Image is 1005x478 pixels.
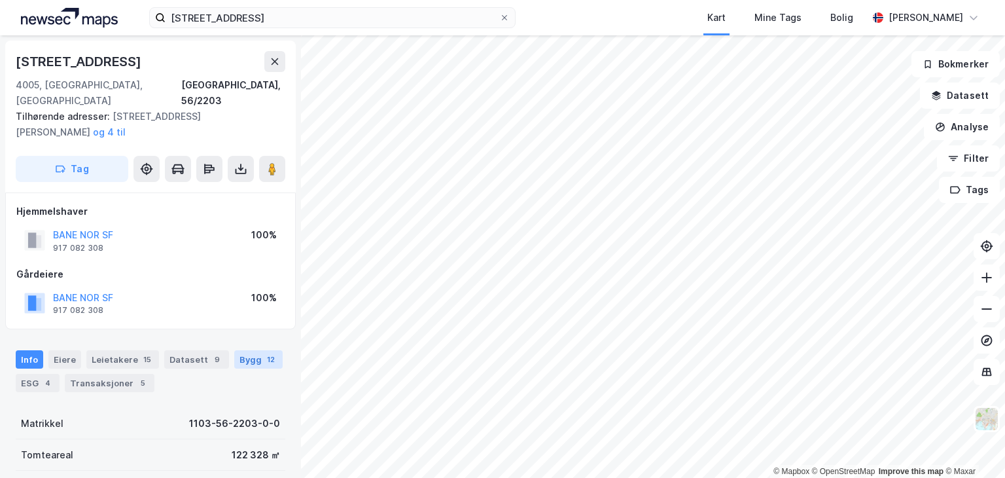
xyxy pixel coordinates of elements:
[879,467,943,476] a: Improve this map
[41,377,54,390] div: 4
[773,467,809,476] a: Mapbox
[830,10,853,26] div: Bolig
[920,83,1000,109] button: Datasett
[911,51,1000,77] button: Bokmerker
[53,305,103,316] div: 917 082 308
[21,416,63,432] div: Matrikkel
[251,227,277,243] div: 100%
[53,243,103,253] div: 917 082 308
[707,10,726,26] div: Kart
[136,377,149,390] div: 5
[251,290,277,306] div: 100%
[48,350,81,369] div: Eiere
[16,374,60,392] div: ESG
[211,353,224,366] div: 9
[16,156,128,182] button: Tag
[16,111,113,122] span: Tilhørende adresser:
[16,109,275,140] div: [STREET_ADDRESS][PERSON_NAME]
[232,447,280,463] div: 122 328 ㎡
[937,145,1000,172] button: Filter
[940,415,1005,478] div: Kontrollprogram for chat
[16,204,285,219] div: Hjemmelshaver
[21,8,118,28] img: logo.a4113a55bc3d86da70a041830d287a7e.svg
[940,415,1005,478] iframe: Chat Widget
[974,407,999,432] img: Z
[16,77,181,109] div: 4005, [GEOGRAPHIC_DATA], [GEOGRAPHIC_DATA]
[65,374,154,392] div: Transaksjoner
[164,350,229,369] div: Datasett
[141,353,154,366] div: 15
[181,77,285,109] div: [GEOGRAPHIC_DATA], 56/2203
[16,267,285,282] div: Gårdeiere
[754,10,802,26] div: Mine Tags
[264,353,277,366] div: 12
[234,350,283,369] div: Bygg
[189,416,280,432] div: 1103-56-2203-0-0
[16,51,144,72] div: [STREET_ADDRESS]
[166,8,499,28] input: Søk på adresse, matrikkel, gårdeiere, leietakere eller personer
[21,447,73,463] div: Tomteareal
[812,467,875,476] a: OpenStreetMap
[86,350,159,369] div: Leietakere
[924,114,1000,140] button: Analyse
[939,177,1000,203] button: Tags
[889,10,963,26] div: [PERSON_NAME]
[16,350,43,369] div: Info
